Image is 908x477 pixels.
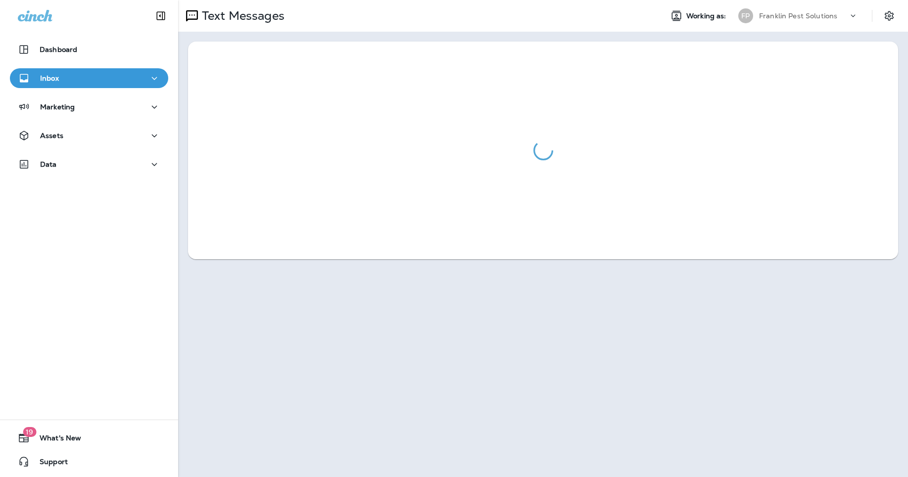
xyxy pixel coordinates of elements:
p: Text Messages [198,8,285,23]
button: Marketing [10,97,168,117]
p: Dashboard [40,46,77,53]
button: Assets [10,126,168,145]
p: Assets [40,132,63,140]
button: Settings [880,7,898,25]
span: 19 [23,427,36,437]
button: Collapse Sidebar [147,6,175,26]
div: FP [738,8,753,23]
button: Support [10,452,168,472]
button: Inbox [10,68,168,88]
span: Working as: [686,12,728,20]
span: What's New [30,434,81,446]
span: Support [30,458,68,470]
button: 19What's New [10,428,168,448]
p: Inbox [40,74,59,82]
p: Franklin Pest Solutions [759,12,837,20]
p: Marketing [40,103,75,111]
button: Dashboard [10,40,168,59]
button: Data [10,154,168,174]
p: Data [40,160,57,168]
